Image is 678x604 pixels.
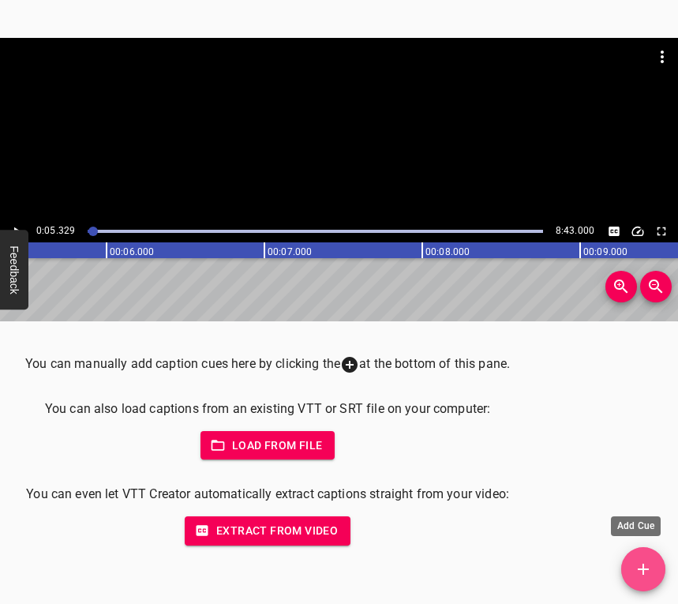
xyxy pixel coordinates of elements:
[213,436,323,456] span: Load from file
[640,271,672,302] button: Zoom Out
[25,400,510,418] p: You can also load captions from an existing VTT or SRT file on your computer:
[25,485,510,504] p: You can even let VTT Creator automatically extract captions straight from your video:
[627,221,648,242] div: Playback Speed
[36,225,75,236] span: Current Time
[604,221,624,242] button: Toggle captions
[556,225,594,236] span: 8:43.000
[425,246,470,257] text: 00:08.000
[6,221,27,242] button: Play/Pause
[200,431,335,460] button: Load from file
[25,355,510,374] p: You can manually add caption cues here by clicking the at the bottom of this pane.
[651,221,672,242] button: Toggle fullscreen
[621,547,665,591] button: Add Cue
[110,246,154,257] text: 00:06.000
[88,230,543,233] div: Play progress
[627,221,648,242] button: Change Playback Speed
[185,516,350,546] button: Extract from video
[583,246,627,257] text: 00:09.000
[268,246,312,257] text: 00:07.000
[605,271,637,302] button: Zoom In
[651,221,672,242] div: Toggle Full Screen
[197,521,338,541] span: Extract from video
